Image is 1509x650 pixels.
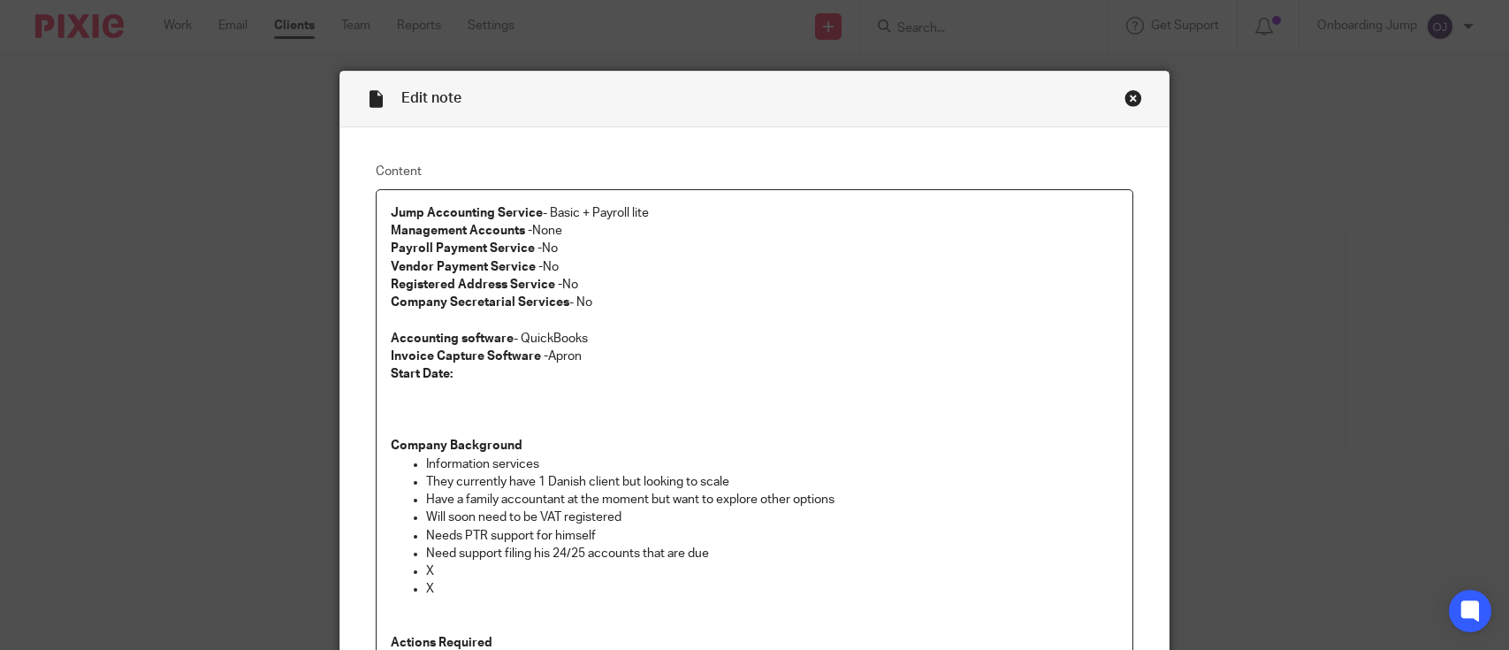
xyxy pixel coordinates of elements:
[391,440,522,452] strong: Company Background
[1124,89,1142,107] div: Close this dialog window
[426,473,1118,491] p: They currently have 1 Danish client but looking to scale
[391,350,548,363] strong: Invoice Capture Software -
[426,545,1118,562] p: Need support filing his 24/25 accounts that are due
[391,258,1118,276] p: No
[391,276,1118,294] p: No
[426,509,1118,526] p: Will soon need to be VAT registered
[391,330,1118,348] p: - QuickBooks
[376,163,1133,180] label: Content
[391,222,1118,240] p: None
[426,527,1118,545] p: Needs PTR support for himself
[391,368,453,380] strong: Start Date:
[426,491,1118,509] p: Have a family accountant at the moment but want to explore other options
[426,562,1118,580] p: X
[391,296,569,309] strong: Company Secretarial Services
[426,580,1118,598] p: X
[391,225,532,237] strong: Management Accounts -
[391,261,543,273] strong: Vendor Payment Service -
[426,455,1118,473] p: Information services
[391,240,1118,257] p: No
[391,242,542,255] strong: Payroll Payment Service -
[401,91,461,105] span: Edit note
[391,204,1118,222] p: - Basic + Payroll lite
[391,279,562,291] strong: Registered Address Service -
[391,294,1118,311] p: - No
[391,348,1118,365] p: Apron
[391,207,543,219] strong: Jump Accounting Service
[391,333,514,345] strong: Accounting software
[391,637,492,649] strong: Actions Required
